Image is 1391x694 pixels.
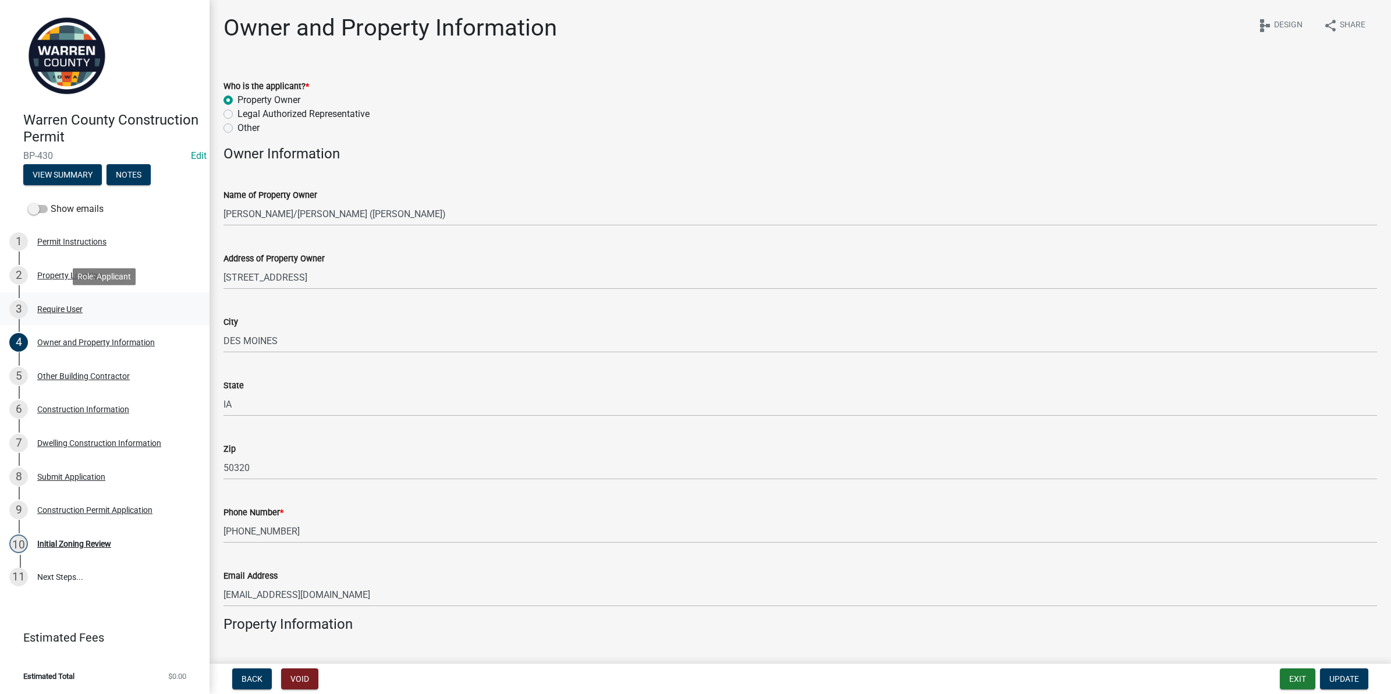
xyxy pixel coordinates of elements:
[9,501,28,519] div: 9
[242,674,262,684] span: Back
[37,372,130,380] div: Other Building Contractor
[1340,19,1365,33] span: Share
[232,668,272,689] button: Back
[37,506,152,514] div: Construction Permit Application
[23,112,200,146] h4: Warren County Construction Permit
[1248,14,1312,37] button: schemaDesign
[37,238,107,246] div: Permit Instructions
[9,626,191,649] a: Estimated Fees
[37,540,111,548] div: Initial Zoning Review
[107,164,151,185] button: Notes
[1274,19,1303,33] span: Design
[9,333,28,352] div: 4
[168,672,186,680] span: $0.00
[1323,19,1337,33] i: share
[223,445,236,454] label: Zip
[37,439,161,447] div: Dwelling Construction Information
[1280,668,1315,689] button: Exit
[223,572,278,580] label: Email Address
[9,266,28,285] div: 2
[223,509,283,517] label: Phone Number
[23,171,102,180] wm-modal-confirm: Summary
[73,268,136,285] div: Role: Applicant
[223,192,317,200] label: Name of Property Owner
[223,83,309,91] label: Who is the applicant?
[9,534,28,553] div: 10
[1314,14,1375,37] button: shareShare
[9,400,28,419] div: 6
[191,150,207,161] a: Edit
[37,338,155,346] div: Owner and Property Information
[23,150,186,161] span: BP-430
[37,271,102,279] div: Property Location
[28,202,104,216] label: Show emails
[237,93,300,107] label: Property Owner
[223,382,244,390] label: State
[223,146,1377,162] h4: Owner Information
[223,255,325,263] label: Address of Property Owner
[1320,668,1368,689] button: Update
[191,150,207,161] wm-modal-confirm: Edit Application Number
[37,473,105,481] div: Submit Application
[9,300,28,318] div: 3
[237,107,370,121] label: Legal Authorized Representative
[9,568,28,586] div: 11
[237,121,260,135] label: Other
[281,668,318,689] button: Void
[1329,674,1359,684] span: Update
[23,12,111,100] img: Warren County, Iowa
[23,164,102,185] button: View Summary
[37,405,129,413] div: Construction Information
[37,305,83,313] div: Require User
[107,171,151,180] wm-modal-confirm: Notes
[9,434,28,452] div: 7
[23,672,74,680] span: Estimated Total
[9,367,28,385] div: 5
[9,232,28,251] div: 1
[223,616,1377,633] h4: Property Information
[223,14,557,42] h1: Owner and Property Information
[223,318,238,327] label: City
[9,468,28,486] div: 8
[1258,19,1272,33] i: schema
